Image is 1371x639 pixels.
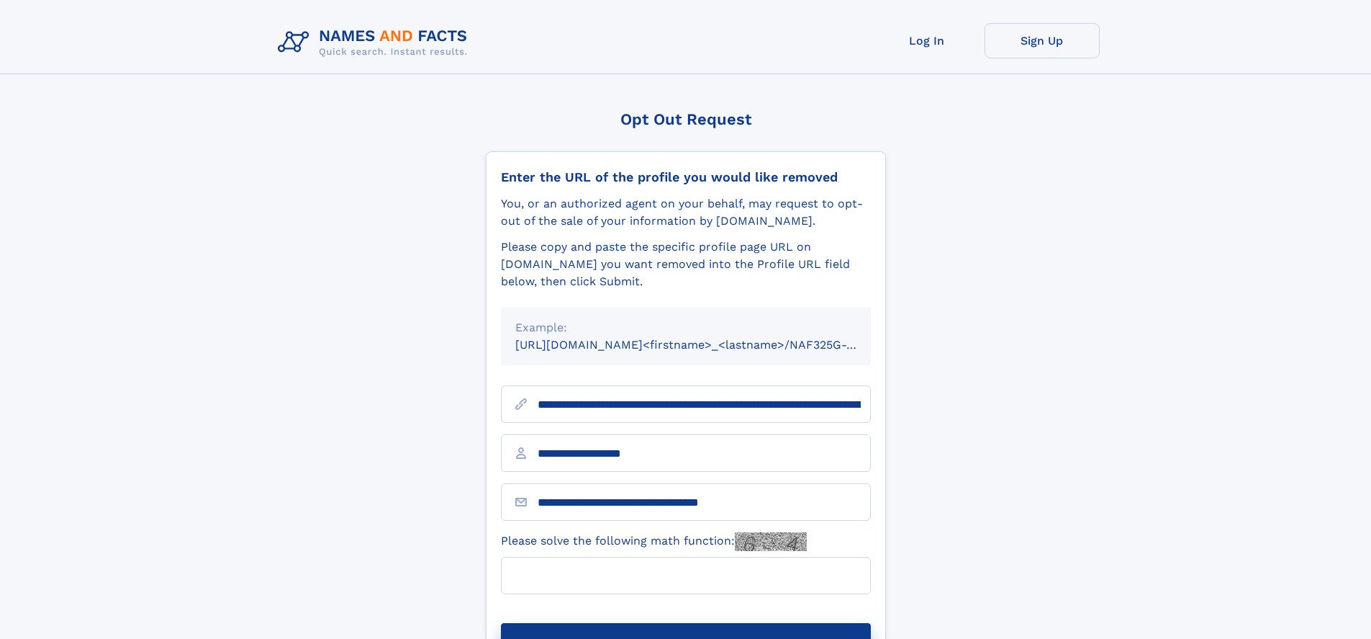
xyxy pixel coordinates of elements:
[501,238,871,290] div: Please copy and paste the specific profile page URL on [DOMAIN_NAME] you want removed into the Pr...
[869,23,985,58] a: Log In
[501,532,807,551] label: Please solve the following math function:
[515,338,898,352] small: [URL][DOMAIN_NAME]<firstname>_<lastname>/NAF325G-xxxxxxxx
[985,23,1100,58] a: Sign Up
[501,195,871,230] div: You, or an authorized agent on your behalf, may request to opt-out of the sale of your informatio...
[515,319,856,336] div: Example:
[486,110,886,128] div: Opt Out Request
[272,23,479,62] img: Logo Names and Facts
[501,169,871,185] div: Enter the URL of the profile you would like removed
